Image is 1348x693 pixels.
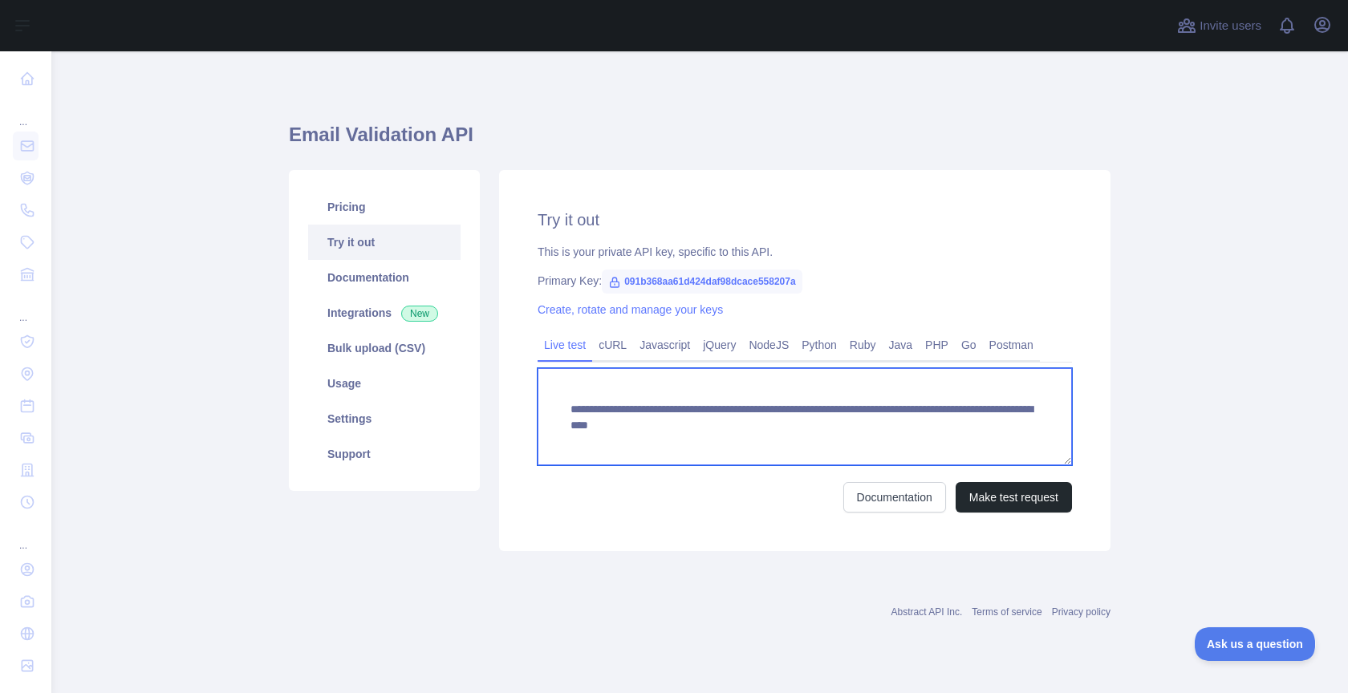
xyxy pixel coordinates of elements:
[602,269,802,294] span: 091b368aa61d424daf98dcace558207a
[308,366,461,401] a: Usage
[538,332,592,358] a: Live test
[742,332,795,358] a: NodeJS
[843,332,883,358] a: Ruby
[843,482,946,513] a: Documentation
[308,401,461,436] a: Settings
[891,606,963,618] a: Abstract API Inc.
[308,436,461,472] a: Support
[972,606,1041,618] a: Terms of service
[696,332,742,358] a: jQuery
[289,122,1110,160] h1: Email Validation API
[538,244,1072,260] div: This is your private API key, specific to this API.
[308,295,461,330] a: Integrations New
[1174,13,1265,38] button: Invite users
[308,260,461,295] a: Documentation
[1200,17,1261,35] span: Invite users
[795,332,843,358] a: Python
[919,332,955,358] a: PHP
[955,332,983,358] a: Go
[308,189,461,225] a: Pricing
[983,332,1040,358] a: Postman
[1052,606,1110,618] a: Privacy policy
[13,96,39,128] div: ...
[1195,627,1316,661] iframe: Toggle Customer Support
[633,332,696,358] a: Javascript
[308,225,461,260] a: Try it out
[538,273,1072,289] div: Primary Key:
[308,330,461,366] a: Bulk upload (CSV)
[956,482,1072,513] button: Make test request
[538,209,1072,231] h2: Try it out
[592,332,633,358] a: cURL
[13,520,39,552] div: ...
[401,306,438,322] span: New
[883,332,920,358] a: Java
[538,303,723,316] a: Create, rotate and manage your keys
[13,292,39,324] div: ...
